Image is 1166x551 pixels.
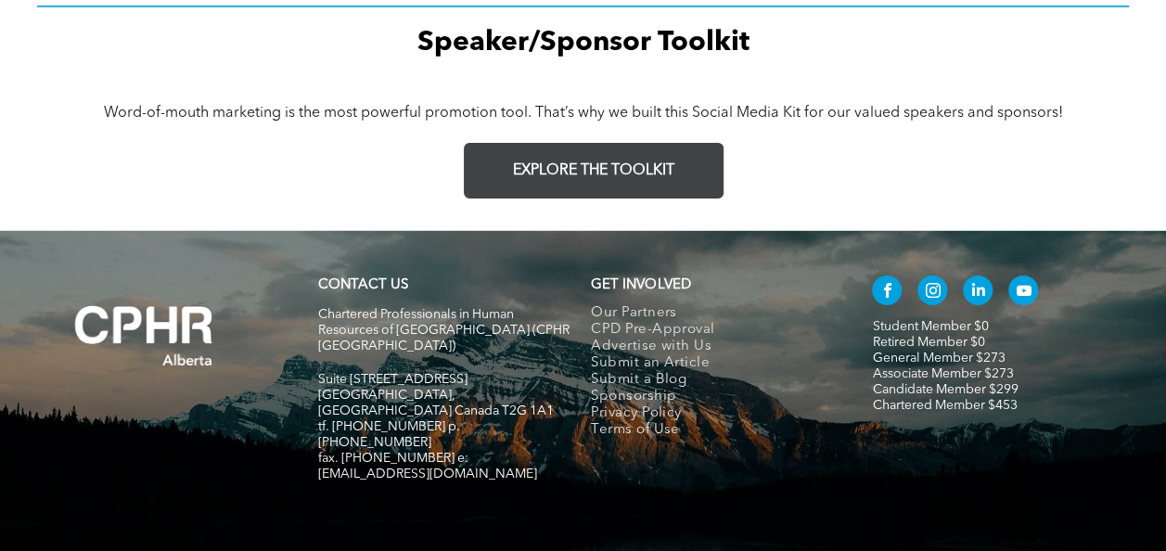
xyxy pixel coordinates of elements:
[872,367,1013,380] a: Associate Member $273
[591,405,834,422] a: Privacy Policy
[1008,275,1038,310] a: youtube
[318,373,468,386] span: Suite [STREET_ADDRESS]
[591,422,834,439] a: Terms of Use
[513,162,674,180] span: EXPLORE THE TOOLKIT
[591,322,834,339] a: CPD Pre-Approval
[318,308,570,352] span: Chartered Professionals in Human Resources of [GEOGRAPHIC_DATA] (CPHR [GEOGRAPHIC_DATA])
[318,420,460,449] span: tf. [PHONE_NUMBER] p. [PHONE_NUMBER]
[591,355,834,372] a: Submit an Article
[591,305,834,322] a: Our Partners
[37,268,250,404] img: A white background with a few lines on it
[591,372,834,389] a: Submit a Blog
[318,389,554,417] span: [GEOGRAPHIC_DATA], [GEOGRAPHIC_DATA] Canada T2G 1A1
[963,275,993,310] a: linkedin
[872,320,988,333] a: Student Member $0
[318,278,408,292] a: CONTACT US
[872,383,1018,396] a: Candidate Member $299
[318,452,537,481] span: fax. [PHONE_NUMBER] e:[EMAIL_ADDRESS][DOMAIN_NAME]
[104,106,1063,121] span: Word-of-mouth marketing is the most powerful promotion tool. That’s why we built this Social Medi...
[872,399,1017,412] a: Chartered Member $453
[917,275,947,310] a: instagram
[417,29,750,57] span: Speaker/Sponsor Toolkit
[872,275,902,310] a: facebook
[591,389,834,405] a: Sponsorship
[591,339,834,355] a: Advertise with Us
[872,336,984,349] a: Retired Member $0
[872,352,1005,365] a: General Member $273
[464,143,724,199] a: EXPLORE THE TOOLKIT
[591,278,690,292] span: GET INVOLVED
